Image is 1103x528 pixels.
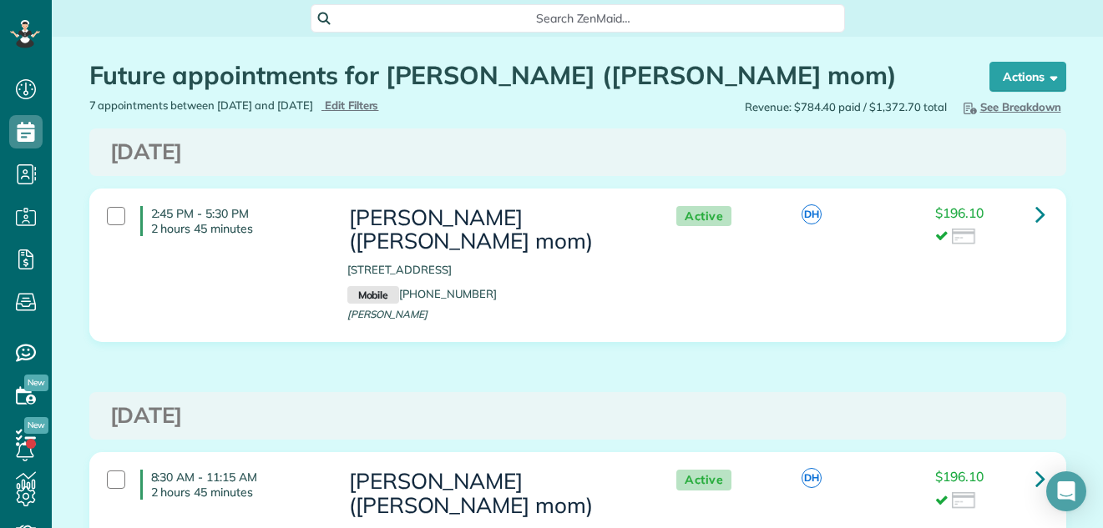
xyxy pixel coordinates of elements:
span: Active [676,470,731,490]
h3: [PERSON_NAME] ([PERSON_NAME] mom) [347,470,643,517]
a: Edit Filters [321,98,379,112]
small: Mobile [347,286,399,304]
span: DH [802,468,822,488]
div: 7 appointments between [DATE] and [DATE] [77,98,578,113]
img: icon_credit_card_neutral-3d9a980bd25ce6dbb0f2033d7200983694762465c175678fcbc2d8f4bc43548e.png [952,492,977,510]
button: See Breakdown [955,98,1066,116]
span: New [24,375,48,391]
span: Revenue: $784.40 paid / $1,372.70 total [745,99,946,115]
span: DH [802,204,822,224]
p: 2 hours 45 minutes [151,221,322,236]
h4: 2:45 PM - 5:30 PM [140,206,322,236]
span: See Breakdown [960,100,1061,113]
a: Mobile[PHONE_NUMBER] [347,287,497,300]
button: Actions [989,62,1066,92]
img: icon_credit_card_neutral-3d9a980bd25ce6dbb0f2033d7200983694762465c175678fcbc2d8f4bc43548e.png [952,229,977,247]
span: $196.10 [935,204,984,221]
p: [STREET_ADDRESS] [347,262,643,278]
h3: [DATE] [110,404,1045,428]
div: Open Intercom Messenger [1046,471,1086,511]
span: New [24,417,48,434]
span: [PERSON_NAME] [347,308,428,320]
p: 2 hours 45 minutes [151,485,322,500]
span: Edit Filters [325,98,379,112]
h3: [DATE] [110,140,1045,164]
span: $196.10 [935,468,984,485]
h1: Future appointments for [PERSON_NAME] ([PERSON_NAME] mom) [89,62,958,89]
h3: [PERSON_NAME] ([PERSON_NAME] mom) [347,206,643,254]
h4: 8:30 AM - 11:15 AM [140,470,322,500]
span: Active [676,206,731,227]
